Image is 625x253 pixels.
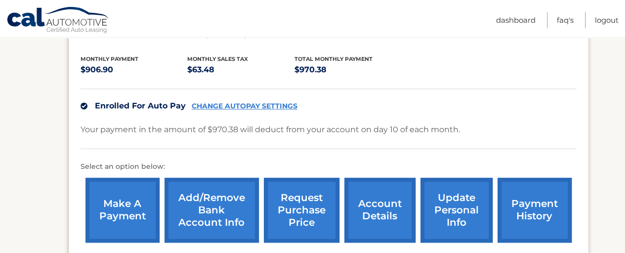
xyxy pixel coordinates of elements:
[187,63,294,77] p: $63.48
[498,178,572,243] a: payment history
[264,178,339,243] a: request purchase price
[81,102,87,109] img: check.svg
[81,55,138,62] span: Monthly Payment
[557,12,574,28] a: FAQ's
[192,102,297,110] a: CHANGE AUTOPAY SETTINGS
[6,6,110,35] a: Cal Automotive
[81,123,460,137] p: Your payment in the amount of $970.38 will deduct from your account on day 10 of each month.
[595,12,619,28] a: Logout
[81,161,577,173] p: Select an option below:
[165,178,259,243] a: Add/Remove bank account info
[85,178,160,243] a: make a payment
[81,63,188,77] p: $906.90
[420,178,493,243] a: update personal info
[496,12,536,28] a: Dashboard
[294,55,373,62] span: Total Monthly Payment
[344,178,416,243] a: account details
[187,55,248,62] span: Monthly sales Tax
[294,63,402,77] p: $970.38
[95,101,186,110] span: Enrolled For Auto Pay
